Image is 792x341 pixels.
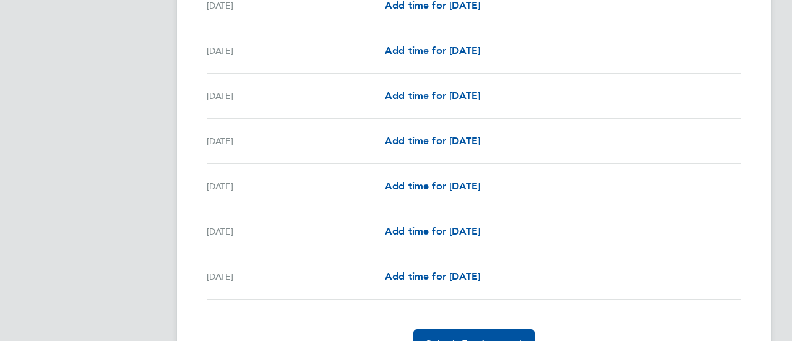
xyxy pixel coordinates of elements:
span: Add time for [DATE] [385,270,480,282]
a: Add time for [DATE] [385,134,480,149]
div: [DATE] [207,88,385,103]
div: [DATE] [207,134,385,149]
span: Add time for [DATE] [385,135,480,147]
div: [DATE] [207,179,385,194]
a: Add time for [DATE] [385,179,480,194]
a: Add time for [DATE] [385,88,480,103]
span: Add time for [DATE] [385,90,480,101]
div: [DATE] [207,43,385,58]
div: [DATE] [207,269,385,284]
span: Add time for [DATE] [385,180,480,192]
span: Add time for [DATE] [385,45,480,56]
a: Add time for [DATE] [385,43,480,58]
a: Add time for [DATE] [385,224,480,239]
span: Add time for [DATE] [385,225,480,237]
div: [DATE] [207,224,385,239]
a: Add time for [DATE] [385,269,480,284]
